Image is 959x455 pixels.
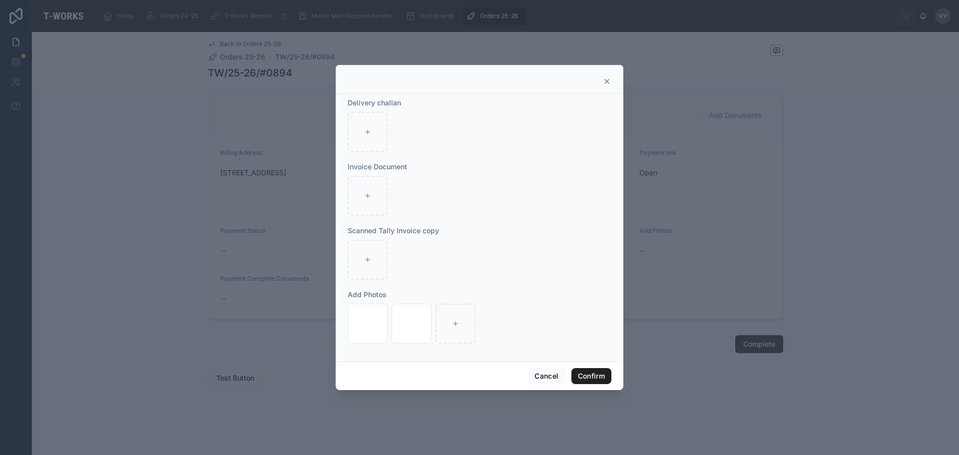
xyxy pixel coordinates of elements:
span: Scanned Tally Invoice copy [348,226,439,235]
span: Invoice Document [348,162,407,171]
span: Delivery challan [348,98,401,107]
button: Cancel [528,368,565,384]
span: Add Photos [348,290,387,299]
button: Confirm [571,368,611,384]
